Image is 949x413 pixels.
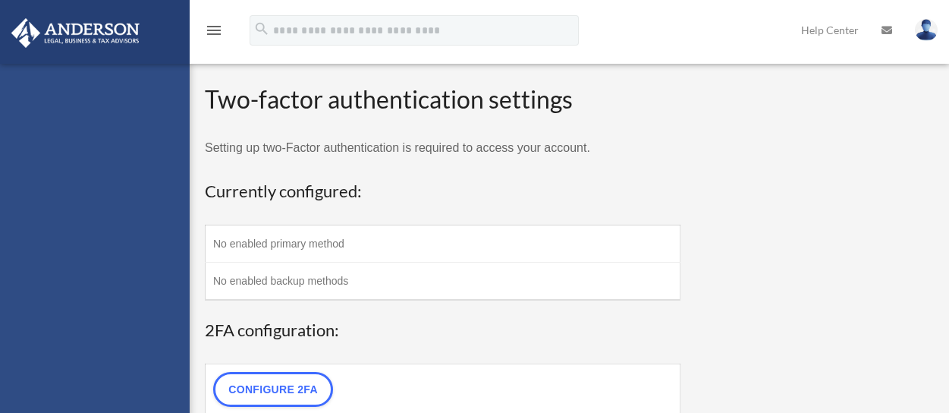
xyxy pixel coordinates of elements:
[205,21,223,39] i: menu
[206,225,680,263] td: No enabled primary method
[206,263,680,301] td: No enabled backup methods
[205,180,680,203] h3: Currently configured:
[915,19,938,41] img: User Pic
[7,18,144,48] img: Anderson Advisors Platinum Portal
[205,27,223,39] a: menu
[213,372,333,407] a: Configure 2FA
[205,83,680,117] h2: Two-factor authentication settings
[253,20,270,37] i: search
[205,319,680,342] h3: 2FA configuration:
[205,137,680,159] p: Setting up two-Factor authentication is required to access your account.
